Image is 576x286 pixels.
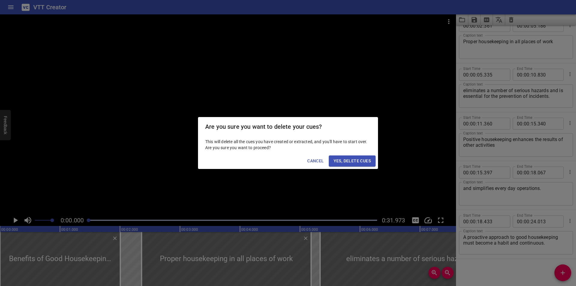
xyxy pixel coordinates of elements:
[329,155,376,167] button: Yes, Delete Cues
[198,136,378,153] div: This will delete all the cues you have created or extracted, and you'll have to start over. Are y...
[305,155,326,167] button: Cancel
[334,157,371,165] span: Yes, Delete Cues
[307,157,324,165] span: Cancel
[205,122,371,131] h2: Are you sure you want to delete your cues?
